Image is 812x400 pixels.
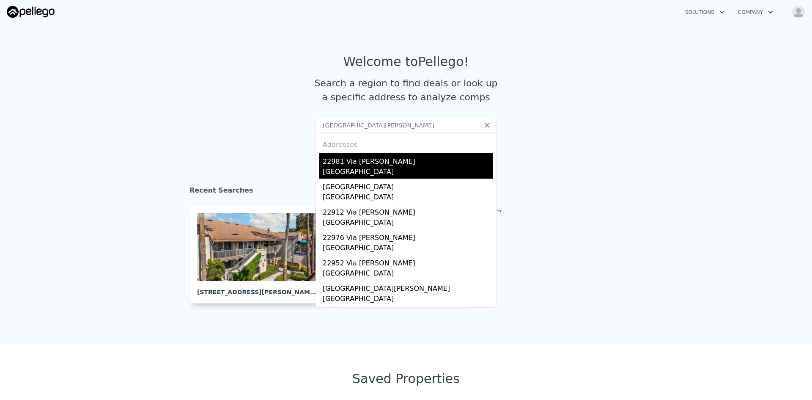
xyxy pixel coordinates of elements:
div: [GEOGRAPHIC_DATA] [323,243,493,255]
div: 22952 Via [PERSON_NAME] [323,255,493,268]
div: Recent Searches [189,179,623,206]
div: [GEOGRAPHIC_DATA] [323,179,493,192]
div: Saved Properties [189,371,623,386]
div: [GEOGRAPHIC_DATA] [323,192,493,204]
button: Company [731,5,780,20]
div: Addresses [319,133,493,153]
div: Welcome to Pellego ! [343,54,469,69]
div: 22976 Via [PERSON_NAME] [323,229,493,243]
img: Pellego [7,6,55,18]
div: [GEOGRAPHIC_DATA][PERSON_NAME] [323,280,493,294]
div: [STREET_ADDRESS][PERSON_NAME] , Tustin [197,281,318,296]
div: Search a region to find deals or look up a specific address to analyze comps [311,76,501,104]
div: [GEOGRAPHIC_DATA] [323,167,493,179]
button: Solutions [678,5,731,20]
div: [GEOGRAPHIC_DATA] [323,268,493,280]
input: Search an address or region... [315,118,497,133]
div: [GEOGRAPHIC_DATA] [323,218,493,229]
img: avatar [792,5,805,19]
div: [GEOGRAPHIC_DATA] [323,294,493,306]
div: 22912 Via [PERSON_NAME] [323,204,493,218]
a: [STREET_ADDRESS][PERSON_NAME], Tustin [190,206,332,303]
div: 22981 Via [PERSON_NAME] [323,153,493,167]
div: [GEOGRAPHIC_DATA][PERSON_NAME] [323,306,493,319]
